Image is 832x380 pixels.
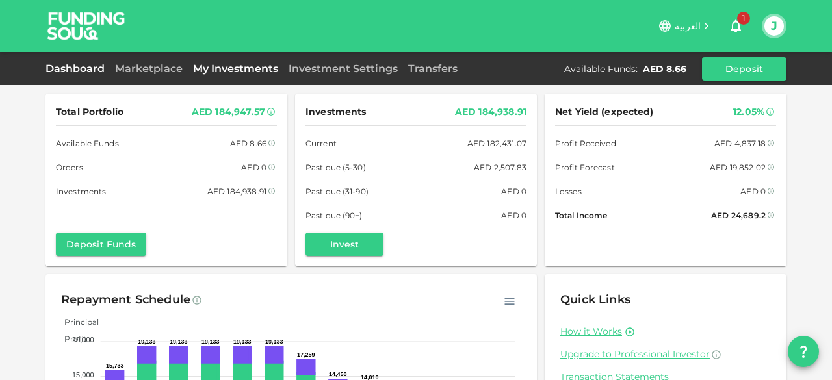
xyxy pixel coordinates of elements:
[305,209,363,222] span: Past due (90+)
[188,62,283,75] a: My Investments
[564,62,638,75] div: Available Funds :
[710,160,766,174] div: AED 19,852.02
[702,57,786,81] button: Deposit
[555,184,582,198] span: Losses
[72,336,94,344] tspan: 20,000
[501,209,526,222] div: AED 0
[555,209,607,222] span: Total Income
[737,12,750,25] span: 1
[560,325,622,338] a: How it Works
[56,136,119,150] span: Available Funds
[555,104,654,120] span: Net Yield (expected)
[555,136,616,150] span: Profit Received
[501,184,526,198] div: AED 0
[711,209,766,222] div: AED 24,689.2
[714,136,766,150] div: AED 4,837.18
[207,184,266,198] div: AED 184,938.91
[733,104,764,120] div: 12.05%
[45,62,110,75] a: Dashboard
[403,62,463,75] a: Transfers
[110,62,188,75] a: Marketplace
[723,13,749,39] button: 1
[740,184,766,198] div: AED 0
[56,160,83,174] span: Orders
[55,334,86,344] span: Profit
[788,336,819,367] button: question
[560,348,710,360] span: Upgrade to Professional Investor
[56,104,123,120] span: Total Portfolio
[560,348,771,361] a: Upgrade to Professional Investor
[455,104,526,120] div: AED 184,938.91
[56,233,146,256] button: Deposit Funds
[56,184,106,198] span: Investments
[305,104,366,120] span: Investments
[467,136,526,150] div: AED 182,431.07
[764,16,784,36] button: J
[241,160,266,174] div: AED 0
[61,290,190,310] div: Repayment Schedule
[305,160,366,174] span: Past due (5-30)
[305,184,369,198] span: Past due (31-90)
[560,292,630,307] span: Quick Links
[192,104,265,120] div: AED 184,947.57
[555,160,615,174] span: Profit Forecast
[72,371,94,379] tspan: 15,000
[675,20,701,32] span: العربية
[283,62,403,75] a: Investment Settings
[305,233,383,256] button: Invest
[55,317,99,327] span: Principal
[474,160,526,174] div: AED 2,507.83
[230,136,266,150] div: AED 8.66
[305,136,337,150] span: Current
[643,62,686,75] div: AED 8.66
